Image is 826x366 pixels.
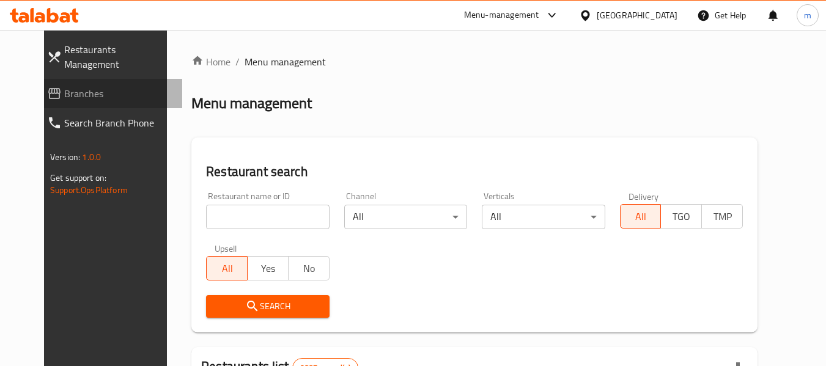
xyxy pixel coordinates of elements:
div: All [344,205,467,229]
span: TMP [707,208,738,225]
span: Version: [50,149,80,165]
label: Upsell [215,244,237,252]
h2: Restaurant search [206,163,743,181]
button: No [288,256,330,280]
span: Branches [64,86,172,101]
button: All [206,256,248,280]
span: m [804,9,811,22]
span: Yes [253,260,284,277]
a: Support.OpsPlatform [50,182,128,198]
span: All [212,260,243,277]
a: Branches [37,79,182,108]
a: Restaurants Management [37,35,182,79]
div: [GEOGRAPHIC_DATA] [597,9,677,22]
div: Menu-management [464,8,539,23]
a: Search Branch Phone [37,108,182,137]
button: Yes [247,256,289,280]
button: All [620,204,662,229]
span: All [625,208,657,225]
button: Search [206,295,329,318]
button: TGO [660,204,702,229]
nav: breadcrumb [191,54,758,69]
span: Menu management [245,54,326,69]
a: Home [191,54,230,69]
span: Restaurants Management [64,42,172,71]
span: No [293,260,325,277]
h2: Menu management [191,93,312,113]
span: Get support on: [50,170,106,186]
input: Search for restaurant name or ID.. [206,205,329,229]
label: Delivery [629,192,659,200]
span: Search [216,299,319,314]
span: 1.0.0 [82,149,101,165]
span: TGO [666,208,697,225]
li: / [235,54,240,69]
div: All [482,205,605,229]
button: TMP [701,204,743,229]
span: Search Branch Phone [64,115,172,130]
